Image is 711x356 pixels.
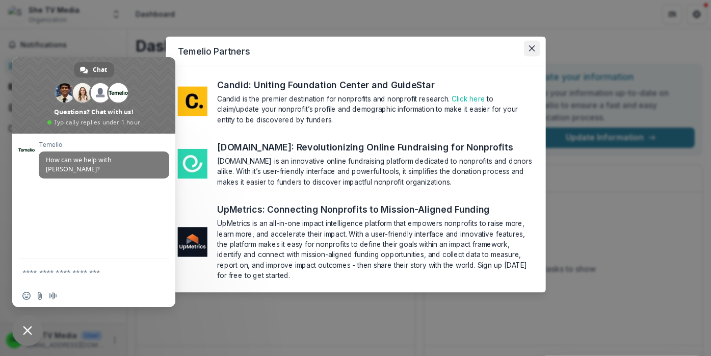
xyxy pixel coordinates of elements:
img: me [177,227,207,257]
span: Chat [93,62,107,78]
a: Click here [452,94,485,103]
img: me [177,87,207,116]
section: [DOMAIN_NAME] is an innovative online fundraising platform dedicated to nonprofits and donors ali... [217,156,534,187]
span: Temelio [39,141,169,148]
span: Insert an emoji [22,292,31,300]
button: Close [523,40,539,56]
div: Chat [74,62,114,78]
a: Candid: Uniting Foundation Center and GuideStar [217,78,453,91]
section: UpMetrics is an all-in-one impact intelligence platform that empowers nonprofits to raise more, l... [217,218,534,281]
a: UpMetrics: Connecting Nonprofits to Mission-Aligned Funding [217,203,508,216]
span: Audio message [49,292,57,300]
header: Temelio Partners [166,37,545,66]
span: Send a file [36,292,44,300]
img: me [177,149,207,179]
section: Candid is the premier destination for nonprofits and nonprofit research. to claim/update your non... [217,93,534,124]
a: [DOMAIN_NAME]: Revolutionizing Online Fundraising for Nonprofits [217,140,531,154]
textarea: Compose your message... [22,268,143,277]
span: How can we help with [PERSON_NAME]? [46,156,112,173]
div: Close chat [12,315,43,346]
